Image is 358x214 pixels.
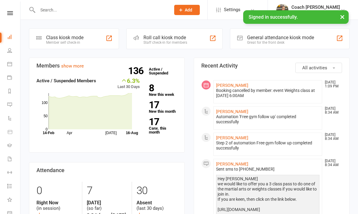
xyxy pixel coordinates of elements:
[224,3,240,17] span: Settings
[36,200,77,206] strong: Right Now
[216,88,319,98] div: Booking cancelled by member: event Weights class at [DATE] 6:00AM
[149,100,175,109] strong: 17
[295,63,342,73] button: All activities
[322,80,342,88] time: [DATE] 1:09 PM
[118,77,140,90] div: Last 30 Days
[7,71,21,85] a: Payments
[216,162,248,166] a: [PERSON_NAME]
[174,5,200,15] button: Add
[149,83,175,93] strong: 8
[7,85,21,99] a: Reports
[7,31,21,44] a: Dashboard
[7,44,21,58] a: People
[46,35,83,40] div: Class kiosk mode
[201,63,342,69] h3: Recent Activity
[149,117,177,134] a: 17Canx. this month
[247,35,314,40] div: General attendance kiosk mode
[216,167,275,172] span: Sent sms to [PHONE_NUMBER]
[322,159,342,167] time: [DATE] 8:34 AM
[322,133,342,141] time: [DATE] 8:34 AM
[216,109,248,114] a: [PERSON_NAME]
[7,126,21,139] a: Product Sales
[118,77,140,84] div: 6.3%
[87,200,127,206] strong: [DATE]
[337,10,348,23] button: ×
[322,107,342,115] time: [DATE] 8:34 AM
[149,83,177,96] a: 8New this week
[137,200,177,211] div: (last 30 days)
[36,6,166,14] input: Search...
[143,35,187,40] div: Roll call kiosk mode
[276,4,288,16] img: thumb_image1623694743.png
[247,40,314,45] div: Great for the front desk
[146,63,172,80] a: 136Active / Suspended
[7,194,21,207] a: What's New
[149,117,175,126] strong: 17
[185,8,192,12] span: Add
[137,200,177,206] strong: Absent
[61,63,84,69] a: show more
[128,66,146,75] strong: 136
[291,5,340,10] div: Coach [PERSON_NAME]
[36,78,96,83] strong: Active / Suspended Members
[149,100,177,113] a: 17New this month
[216,135,248,140] a: [PERSON_NAME]
[36,63,177,69] h3: Members
[36,200,77,211] div: (in session)
[143,40,187,45] div: Staff check-in for members
[302,65,327,71] span: All activities
[216,140,319,151] div: Step 2 of automation Free gym follow up completed successfully
[7,58,21,71] a: Calendar
[291,10,340,15] div: Fightcross MMA & Fitness
[137,182,177,200] div: 30
[46,40,83,45] div: Member self check-in
[36,167,177,173] h3: Attendance
[216,83,248,88] a: [PERSON_NAME]
[216,114,319,124] div: Automation 'Free gym follow up' completed successfully
[36,182,77,200] div: 0
[87,182,127,200] div: 7
[249,14,298,20] span: Signed in successfully.
[87,200,127,211] div: (so far)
